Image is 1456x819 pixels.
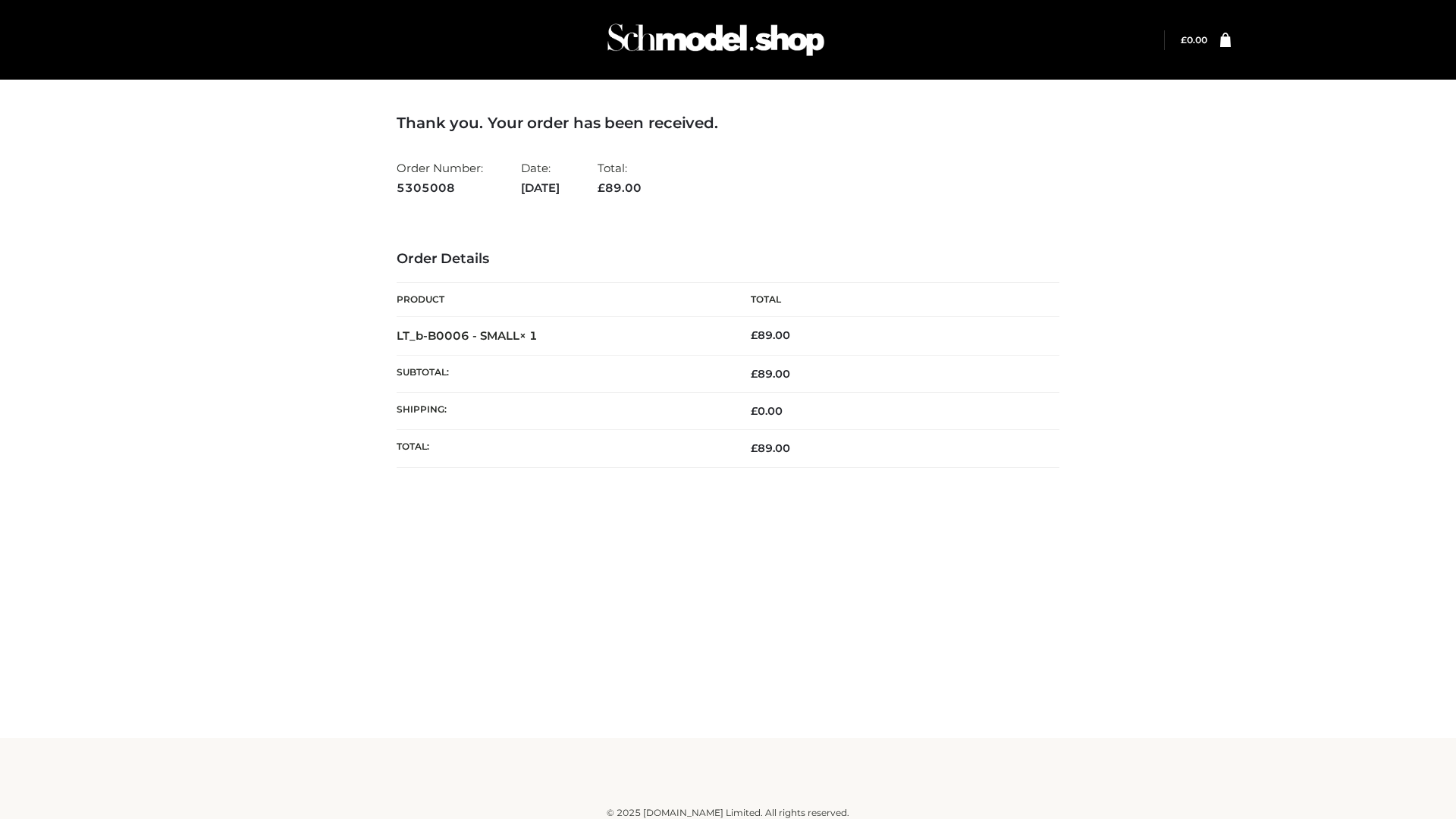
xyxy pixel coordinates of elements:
li: Total: [598,155,642,201]
span: 89.00 [598,180,642,195]
span: £ [751,441,758,455]
span: 89.00 [751,441,790,455]
th: Subtotal: [397,355,728,392]
a: £0.00 [1181,34,1207,45]
span: £ [1181,34,1187,45]
bdi: 0.00 [751,404,783,418]
bdi: 89.00 [751,328,790,342]
th: Product [397,283,728,317]
img: Schmodel Admin 964 [602,10,830,70]
li: Date: [521,155,560,201]
strong: LT_b-B0006 - SMALL [397,328,538,343]
span: £ [751,367,758,381]
bdi: 0.00 [1181,34,1207,45]
li: Order Number: [397,155,483,201]
h3: Thank you. Your order has been received. [397,114,1059,132]
th: Total: [397,430,728,467]
span: 89.00 [751,367,790,381]
span: £ [751,328,758,342]
h3: Order Details [397,251,1059,268]
strong: 5305008 [397,178,483,198]
th: Total [728,283,1059,317]
strong: × 1 [519,328,538,343]
span: £ [598,180,605,195]
span: £ [751,404,758,418]
strong: [DATE] [521,178,560,198]
th: Shipping: [397,393,728,430]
